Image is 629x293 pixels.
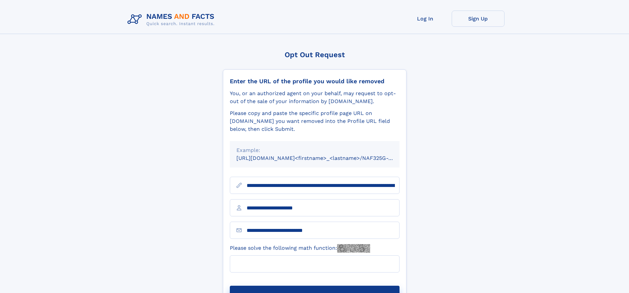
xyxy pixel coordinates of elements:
a: Sign Up [452,11,505,27]
div: Opt Out Request [223,51,406,59]
div: Example: [236,146,393,154]
label: Please solve the following math function: [230,244,370,253]
img: Logo Names and Facts [125,11,220,28]
small: [URL][DOMAIN_NAME]<firstname>_<lastname>/NAF325G-xxxxxxxx [236,155,412,161]
a: Log In [399,11,452,27]
div: Please copy and paste the specific profile page URL on [DOMAIN_NAME] you want removed into the Pr... [230,109,400,133]
div: You, or an authorized agent on your behalf, may request to opt-out of the sale of your informatio... [230,90,400,105]
div: Enter the URL of the profile you would like removed [230,78,400,85]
